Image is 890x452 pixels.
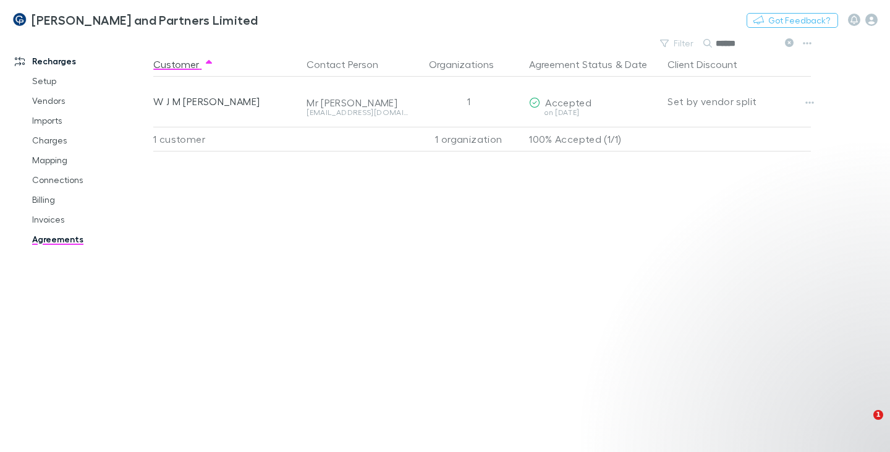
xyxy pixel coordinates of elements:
a: Billing [20,190,160,210]
img: Coates and Partners Limited's Logo [12,12,27,27]
div: Set by vendor split [667,77,811,126]
button: Organizations [429,52,509,77]
div: 1 customer [153,127,302,151]
div: [EMAIL_ADDRESS][DOMAIN_NAME] [307,109,408,116]
a: Connections [20,170,160,190]
h3: [PERSON_NAME] and Partners Limited [32,12,258,27]
button: Date [625,52,647,77]
a: Invoices [20,210,160,229]
button: Got Feedback? [747,13,838,28]
p: 100% Accepted (1/1) [529,127,658,151]
button: Contact Person [307,52,393,77]
a: Imports [20,111,160,130]
a: Recharges [2,51,160,71]
button: Client Discount [667,52,752,77]
iframe: Intercom live chat [848,410,878,440]
div: W J M [PERSON_NAME] [153,77,297,126]
div: 1 [413,77,524,126]
button: Agreement Status [529,52,612,77]
div: & [529,52,658,77]
button: Filter [654,36,701,51]
div: 1 organization [413,127,524,151]
a: Charges [20,130,160,150]
a: Setup [20,71,160,91]
a: Vendors [20,91,160,111]
a: Mapping [20,150,160,170]
div: on [DATE] [529,109,658,116]
a: Agreements [20,229,160,249]
span: Accepted [545,96,591,108]
div: Mr [PERSON_NAME] [307,96,408,109]
a: [PERSON_NAME] and Partners Limited [5,5,266,35]
span: 1 [873,410,883,420]
button: Customer [153,52,214,77]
